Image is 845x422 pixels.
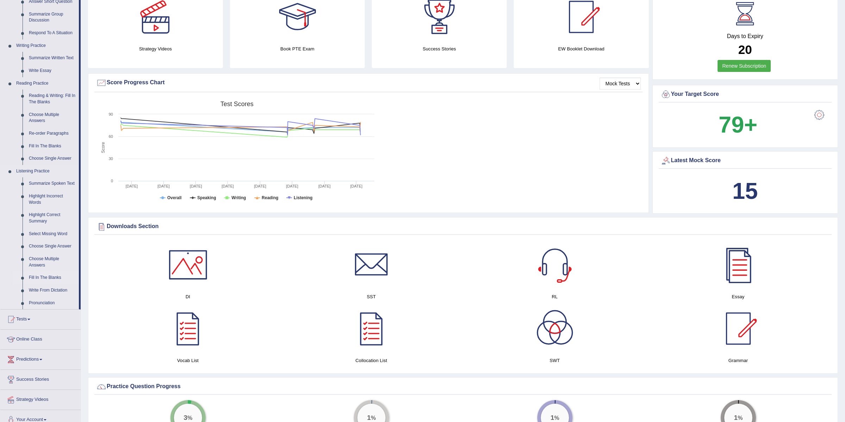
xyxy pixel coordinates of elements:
a: Summarize Spoken Text [26,177,79,190]
big: 1 [550,414,554,422]
h4: Essay [650,293,826,300]
big: 3 [183,414,187,422]
a: Write From Dictation [26,284,79,297]
a: Online Class [0,330,81,347]
tspan: [DATE] [318,184,331,188]
div: Practice Question Progress [96,381,830,392]
h4: Collocation List [283,357,459,364]
a: Select Missing Word [26,228,79,240]
a: Choose Multiple Answers [26,109,79,127]
a: Predictions [0,350,81,367]
a: Re-order Paragraphs [26,127,79,140]
a: Strategy Videos [0,390,81,408]
a: Success Stories [0,370,81,387]
text: 60 [109,134,113,139]
tspan: [DATE] [190,184,202,188]
big: 1 [734,414,738,422]
tspan: Reading [262,195,278,200]
h4: Grammar [650,357,826,364]
tspan: Test scores [220,100,254,108]
a: Choose Single Answer [26,240,79,253]
b: 15 [732,178,758,204]
a: Summarize Written Text [26,52,79,65]
tspan: [DATE] [350,184,363,188]
a: Renew Subscription [718,60,771,72]
tspan: [DATE] [157,184,170,188]
a: Write Essay [26,65,79,77]
a: Reading Practice [13,77,79,90]
h4: DI [100,293,276,300]
a: Fill In The Blanks [26,140,79,153]
h4: Success Stories [372,45,507,53]
a: Listening Practice [13,165,79,178]
a: Reading & Writing: Fill In The Blanks [26,90,79,108]
a: Writing Practice [13,39,79,52]
h4: Strategy Videos [88,45,223,53]
tspan: [DATE] [126,184,138,188]
h4: RL [467,293,643,300]
h4: Book PTE Exam [230,45,365,53]
h4: SST [283,293,459,300]
big: 1 [367,414,371,422]
a: Choose Multiple Answers [26,253,79,271]
a: Tests [0,310,81,327]
div: Score Progress Chart [96,78,641,88]
tspan: Speaking [197,195,216,200]
tspan: Overall [167,195,182,200]
div: Your Target Score [661,89,830,100]
h4: SWT [467,357,643,364]
tspan: [DATE] [222,184,234,188]
a: Highlight Incorrect Words [26,190,79,209]
a: Fill In The Blanks [26,271,79,284]
div: Latest Mock Score [661,155,830,166]
a: Pronunciation [26,297,79,310]
tspan: [DATE] [286,184,298,188]
a: Highlight Correct Summary [26,209,79,227]
a: Summarize Group Discussion [26,8,79,27]
div: Downloads Section [96,221,830,232]
text: 90 [109,112,113,116]
h4: Vocab List [100,357,276,364]
b: 20 [738,43,752,56]
tspan: Writing [232,195,246,200]
text: 30 [109,157,113,161]
a: Choose Single Answer [26,152,79,165]
tspan: Score [101,142,106,153]
h4: EW Booklet Download [514,45,649,53]
b: 79+ [719,112,757,137]
h4: Days to Expiry [661,33,830,39]
tspan: [DATE] [254,184,266,188]
text: 0 [111,179,113,183]
tspan: Listening [294,195,312,200]
a: Respond To A Situation [26,27,79,39]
